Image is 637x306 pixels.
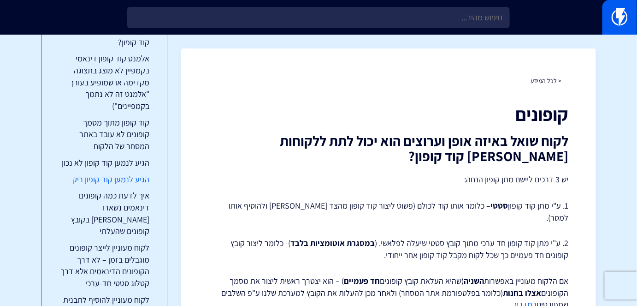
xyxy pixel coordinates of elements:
[209,200,568,223] p: 1. ע"י מתן קוד קופון – כלומר אותו קוד לכולם (פשוט ליצור קוד קופון מהצד [PERSON_NAME] ולהוסיף אותו...
[127,7,509,28] input: חיפוש מהיר...
[209,104,568,124] h1: קופונים
[60,157,149,169] a: הגיע לנמען קוד קופון לא נכון
[60,174,149,186] a: הגיע לנמען קוד קופון ריק
[60,190,149,237] a: איך לדעת כמה קופונים דינאמים נשארו [PERSON_NAME] בקובץ קופונים שהעלתי
[531,77,561,85] a: < לכל המידע
[209,173,568,186] p: יש 3 דרכים ליישם מתן קופון הנחה:
[60,53,149,112] a: אלמנט קוד קופון דינאמי בקמפיין לא מוצג בתצוגה מקדימה או שמופיע בעורך "אלמנט זה לא נתמך בקמפיינים")
[209,237,568,261] p: 2. ע"י מתן קוד קופון חד ערכי מתוך קובץ סטטי שיעלה לפלאשי. ( )- כלומר ליצור קובץ קופונים חד פעמיים...
[290,238,375,248] strong: במסגרת אוטומציות בלבד
[344,276,380,286] strong: חד פעמיים
[60,242,149,289] a: לקוח מעוניין לייצר קופונים מוגבלים בזמן – לא דרך הקופונים הדינאמים אלא דרך קטלוג סטטי חד-ערכי
[503,288,541,298] strong: אצלו בחנות
[60,117,149,152] a: קוד קופון מתוך מסמך קופונים לא עובד באתר המסחר של הלקוח
[490,200,508,211] strong: סטטי
[464,276,484,286] strong: השניה
[209,133,568,164] h2: לקוח שואל באיזה אופן וערוצים הוא יכול לתת ללקוחות [PERSON_NAME] קוד קופון?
